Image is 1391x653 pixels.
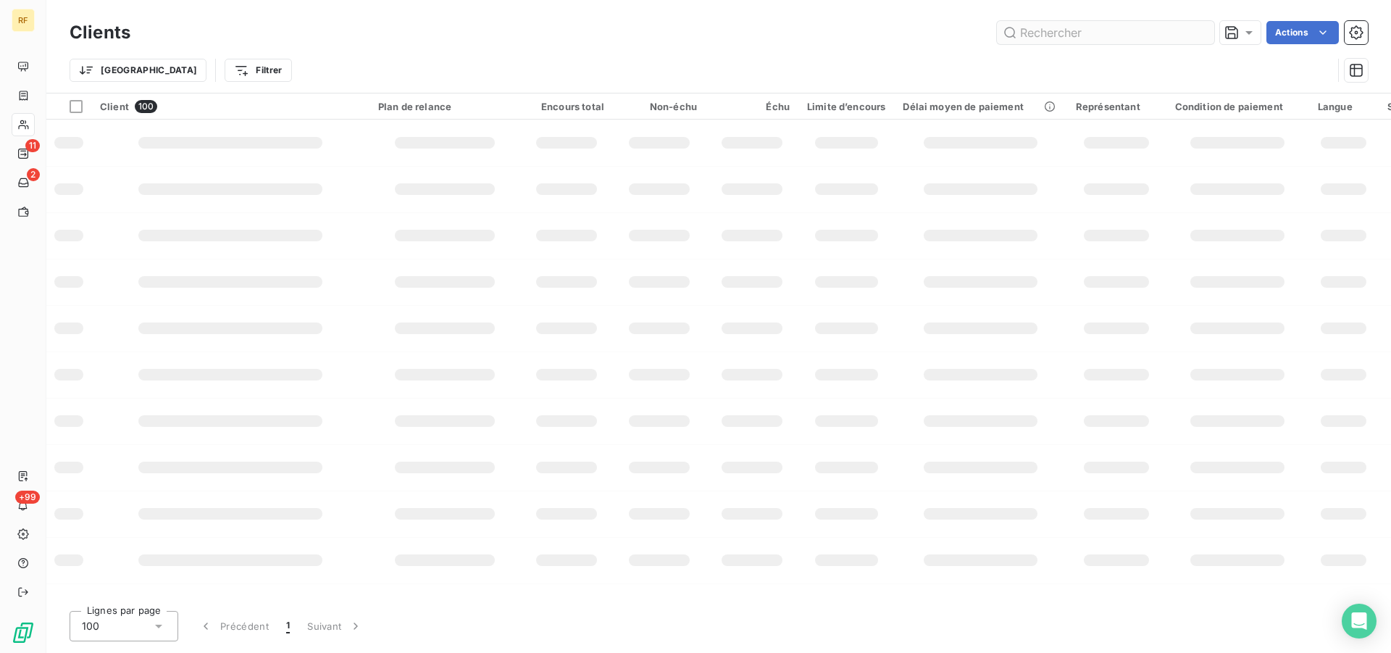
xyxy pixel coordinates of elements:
[190,611,277,641] button: Précédent
[100,101,129,112] span: Client
[12,171,34,194] a: 2
[622,101,697,112] div: Non-échu
[70,20,130,46] h3: Clients
[25,139,40,152] span: 11
[298,611,372,641] button: Suivant
[15,491,40,504] span: +99
[807,101,885,112] div: Limite d’encours
[714,101,790,112] div: Échu
[82,619,99,633] span: 100
[286,619,290,633] span: 1
[997,21,1214,44] input: Rechercher
[12,621,35,644] img: Logo LeanPay
[1175,101,1300,112] div: Condition de paiement
[529,101,604,112] div: Encours total
[277,611,298,641] button: 1
[378,101,511,112] div: Plan de relance
[27,168,40,181] span: 2
[1266,21,1339,44] button: Actions
[1342,604,1377,639] div: Open Intercom Messenger
[70,59,206,82] button: [GEOGRAPHIC_DATA]
[1076,101,1158,112] div: Représentant
[903,101,1058,112] div: Délai moyen de paiement
[1318,101,1370,112] div: Langue
[225,59,291,82] button: Filtrer
[12,9,35,32] div: RF
[135,100,157,113] span: 100
[12,142,34,165] a: 11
